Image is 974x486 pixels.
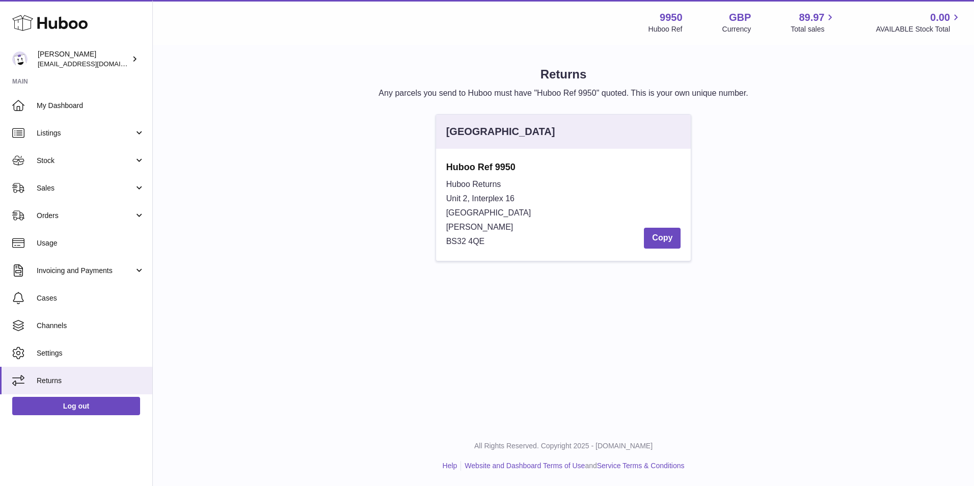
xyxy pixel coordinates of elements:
span: Total sales [791,24,836,34]
span: Settings [37,348,145,358]
a: 0.00 AVAILABLE Stock Total [876,11,962,34]
div: [PERSON_NAME] [38,49,129,69]
span: My Dashboard [37,101,145,111]
a: Service Terms & Conditions [597,462,685,470]
img: info@loveliposomal.co.uk [12,51,28,67]
span: 0.00 [930,11,950,24]
span: Stock [37,156,134,166]
span: AVAILABLE Stock Total [876,24,962,34]
strong: GBP [729,11,751,24]
p: All Rights Reserved. Copyright 2025 - [DOMAIN_NAME] [161,441,966,451]
h1: Returns [169,66,958,83]
span: Usage [37,238,145,248]
span: [PERSON_NAME] [446,223,513,231]
span: Orders [37,211,134,221]
span: Huboo Returns [446,180,501,188]
button: Copy [644,228,681,249]
p: Any parcels you send to Huboo must have "Huboo Ref 9950" quoted. This is your own unique number. [169,88,958,99]
span: Cases [37,293,145,303]
span: Returns [37,376,145,386]
span: Invoicing and Payments [37,266,134,276]
strong: Huboo Ref 9950 [446,161,681,173]
a: 89.97 Total sales [791,11,836,34]
span: Channels [37,321,145,331]
div: [GEOGRAPHIC_DATA] [446,125,555,139]
span: Sales [37,183,134,193]
span: Unit 2, Interplex 16 [446,194,515,203]
span: [EMAIL_ADDRESS][DOMAIN_NAME] [38,60,150,68]
span: [GEOGRAPHIC_DATA] [446,208,531,217]
strong: 9950 [660,11,683,24]
li: and [461,461,684,471]
span: 89.97 [799,11,824,24]
a: Log out [12,397,140,415]
span: BS32 4QE [446,237,485,246]
a: Website and Dashboard Terms of Use [465,462,585,470]
div: Huboo Ref [648,24,683,34]
span: Listings [37,128,134,138]
a: Help [443,462,457,470]
div: Currency [722,24,751,34]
